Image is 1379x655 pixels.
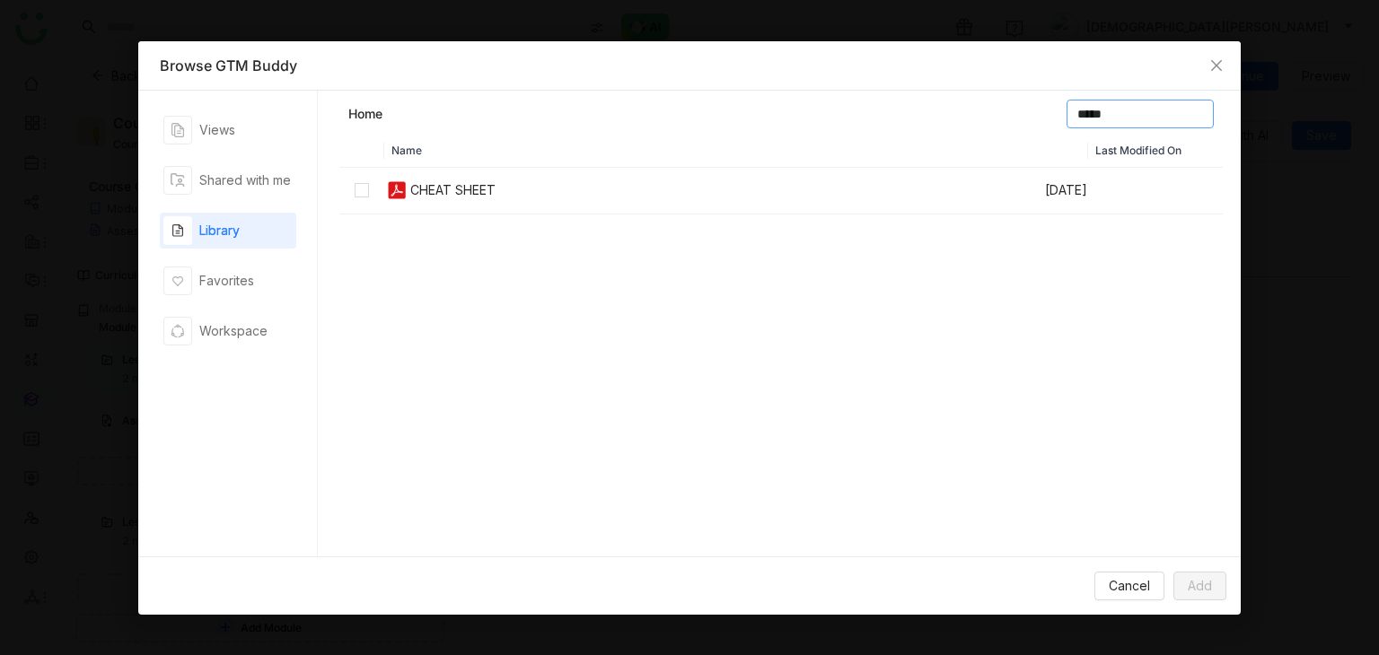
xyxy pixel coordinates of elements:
[384,135,1089,168] th: Name
[1173,572,1226,600] button: Add
[1109,576,1150,596] span: Cancel
[199,120,235,140] div: Views
[348,105,382,123] a: Home
[410,180,496,200] div: CHEAT SHEET
[1043,168,1178,214] td: [DATE]
[199,170,291,190] div: Shared with me
[199,321,268,341] div: Workspace
[1192,41,1241,90] button: Close
[1094,572,1164,600] button: Cancel
[1088,135,1223,168] th: Last Modified On
[386,179,408,201] img: pdf.svg
[199,271,254,291] div: Favorites
[199,221,240,240] div: Library
[160,56,1220,75] div: Browse GTM Buddy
